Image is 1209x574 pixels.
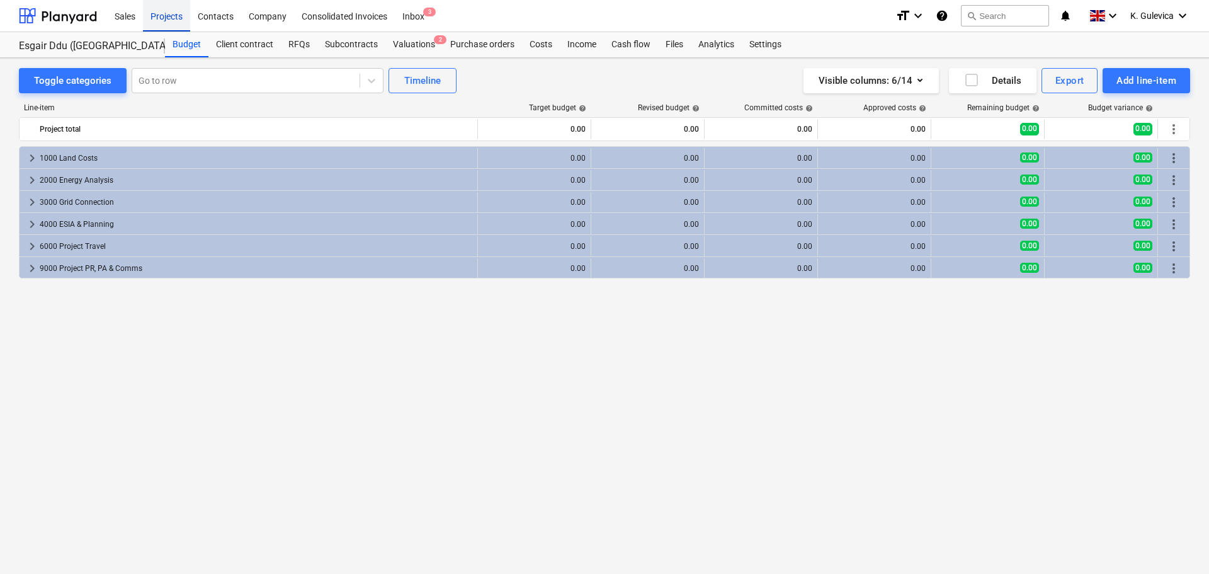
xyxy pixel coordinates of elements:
[967,103,1040,112] div: Remaining budget
[423,8,436,16] span: 3
[1146,514,1209,574] iframe: Chat Widget
[819,72,924,89] div: Visible columns : 6/14
[385,32,443,57] a: Valuations2
[1020,263,1039,273] span: 0.00
[483,198,586,207] div: 0.00
[1020,197,1039,207] span: 0.00
[911,8,926,23] i: keyboard_arrow_down
[710,220,812,229] div: 0.00
[742,32,789,57] a: Settings
[25,217,40,232] span: keyboard_arrow_right
[385,32,443,57] div: Valuations
[40,214,472,234] div: 4000 ESIA & Planning
[483,242,586,251] div: 0.00
[1143,105,1153,112] span: help
[596,220,699,229] div: 0.00
[483,220,586,229] div: 0.00
[25,195,40,210] span: keyboard_arrow_right
[1020,152,1039,163] span: 0.00
[691,32,742,57] a: Analytics
[916,105,926,112] span: help
[596,176,699,185] div: 0.00
[1133,123,1152,135] span: 0.00
[638,103,700,112] div: Revised budget
[1088,103,1153,112] div: Budget variance
[1166,151,1181,166] span: More actions
[823,154,926,163] div: 0.00
[165,32,208,57] a: Budget
[389,68,457,93] button: Timeline
[710,154,812,163] div: 0.00
[1105,8,1120,23] i: keyboard_arrow_down
[1130,11,1174,21] span: K. Gulevica
[1059,8,1072,23] i: notifications
[1166,173,1181,188] span: More actions
[1020,123,1039,135] span: 0.00
[19,68,127,93] button: Toggle categories
[1103,68,1190,93] button: Add line-item
[596,242,699,251] div: 0.00
[317,32,385,57] a: Subcontracts
[208,32,281,57] a: Client contract
[823,176,926,185] div: 0.00
[576,105,586,112] span: help
[1116,72,1176,89] div: Add line-item
[40,119,472,139] div: Project total
[483,176,586,185] div: 0.00
[596,154,699,163] div: 0.00
[25,173,40,188] span: keyboard_arrow_right
[604,32,658,57] a: Cash flow
[710,242,812,251] div: 0.00
[596,264,699,273] div: 0.00
[1020,241,1039,251] span: 0.00
[281,32,317,57] a: RFQs
[40,170,472,190] div: 2000 Energy Analysis
[1133,263,1152,273] span: 0.00
[710,264,812,273] div: 0.00
[658,32,691,57] a: Files
[19,103,479,112] div: Line-item
[823,220,926,229] div: 0.00
[1030,105,1040,112] span: help
[40,192,472,212] div: 3000 Grid Connection
[40,148,472,168] div: 1000 Land Costs
[596,119,699,139] div: 0.00
[483,119,586,139] div: 0.00
[560,32,604,57] a: Income
[483,154,586,163] div: 0.00
[40,258,472,278] div: 9000 Project PR, PA & Comms
[1175,8,1190,23] i: keyboard_arrow_down
[596,198,699,207] div: 0.00
[1166,261,1181,276] span: More actions
[443,32,522,57] div: Purchase orders
[1166,217,1181,232] span: More actions
[690,105,700,112] span: help
[744,103,813,112] div: Committed costs
[1166,122,1181,137] span: More actions
[1166,195,1181,210] span: More actions
[1133,197,1152,207] span: 0.00
[1020,219,1039,229] span: 0.00
[25,239,40,254] span: keyboard_arrow_right
[19,40,150,53] div: Esgair Ddu ([GEOGRAPHIC_DATA])
[40,236,472,256] div: 6000 Project Travel
[961,5,1049,26] button: Search
[823,198,926,207] div: 0.00
[823,242,926,251] div: 0.00
[823,119,926,139] div: 0.00
[967,11,977,21] span: search
[522,32,560,57] div: Costs
[404,72,441,89] div: Timeline
[434,35,446,44] span: 2
[710,176,812,185] div: 0.00
[1133,175,1152,185] span: 0.00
